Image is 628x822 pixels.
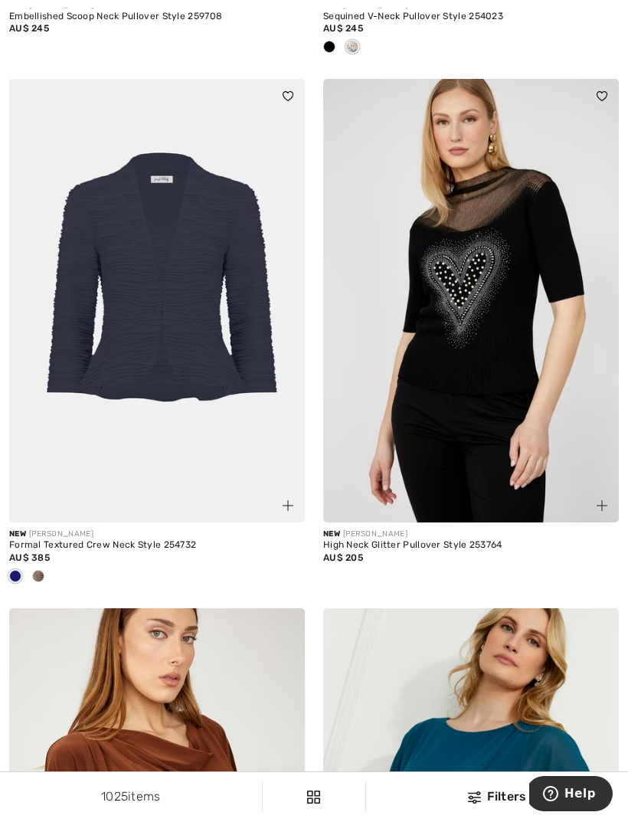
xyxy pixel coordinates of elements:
span: New [9,1,26,10]
span: AU$ 245 [323,23,363,34]
img: Filters [468,791,481,804]
div: Midnight Blue [4,565,27,590]
span: New [323,529,340,539]
img: Filters [307,791,320,804]
div: High Neck Glitter Pullover Style 253764 [323,540,619,551]
div: [PERSON_NAME] [323,529,619,540]
div: Sequined V-Neck Pullover Style 254023 [323,11,619,22]
div: Formal Textured Crew Neck Style 254732 [9,540,305,551]
img: Formal Textured Crew Neck Style 254732. Midnight Blue [9,79,305,522]
div: Black/Silver [318,35,341,61]
span: New [9,529,26,539]
img: plus_v2.svg [597,500,607,511]
img: heart_black_full.svg [597,91,607,100]
span: 1025 [101,789,128,804]
div: [PERSON_NAME] [9,529,305,540]
div: Filters [375,788,619,806]
span: AU$ 245 [9,23,49,34]
div: Embellished Scoop Neck Pullover Style 259708 [9,11,305,22]
div: Sand [27,565,50,590]
img: High Neck Glitter Pullover Style 253764. Black [323,79,619,522]
span: AU$ 205 [323,552,363,563]
iframe: Opens a widget where you can find more information [529,776,613,814]
span: New [323,1,340,10]
img: heart_black_full.svg [283,91,293,100]
div: SILVER/NUDE [341,35,364,61]
img: plus_v2.svg [283,500,293,511]
span: AU$ 385 [9,552,50,563]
